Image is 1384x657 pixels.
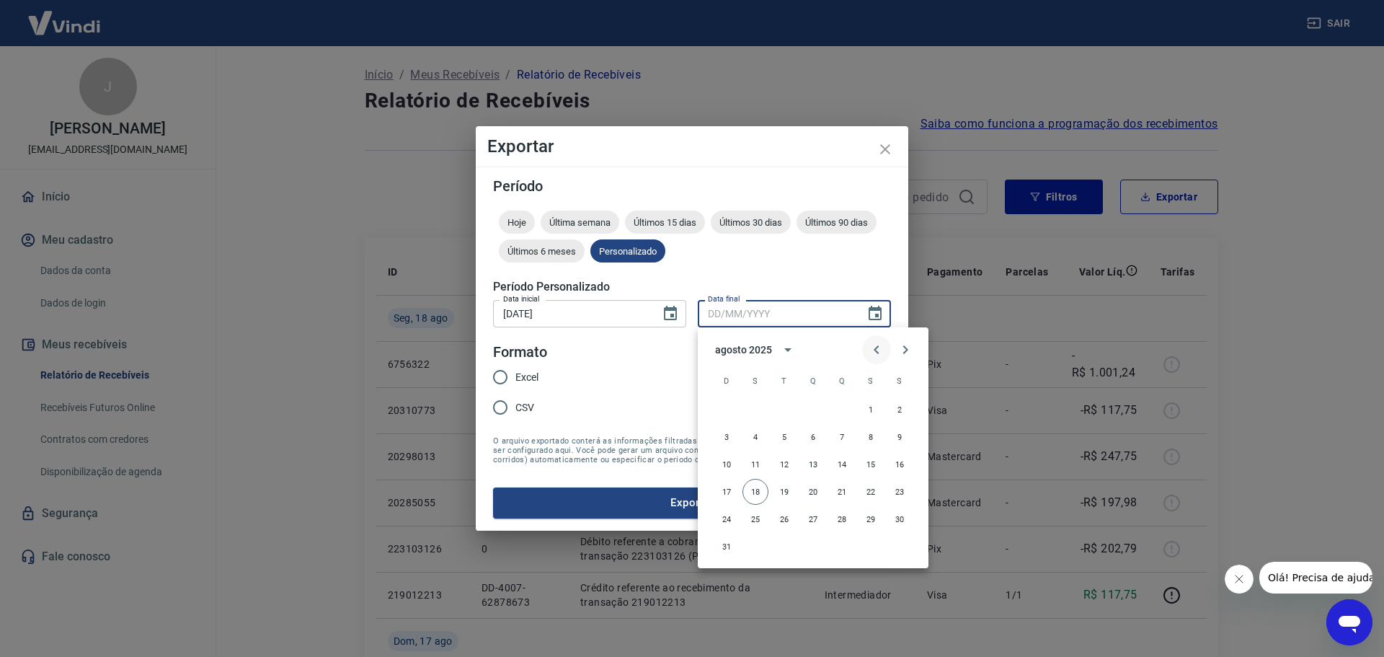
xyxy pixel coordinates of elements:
[499,217,535,228] span: Hoje
[711,211,791,234] div: Últimos 30 dias
[887,479,913,505] button: 23
[829,479,855,505] button: 21
[1225,565,1254,594] iframe: Fechar mensagem
[868,132,902,167] button: close
[891,335,920,364] button: Next month
[858,366,884,395] span: sexta-feira
[590,246,665,257] span: Personalizado
[829,506,855,532] button: 28
[9,10,121,22] span: Olá! Precisa de ajuda?
[771,506,797,532] button: 26
[499,211,535,234] div: Hoje
[1259,562,1372,594] iframe: Mensagem da empresa
[541,211,619,234] div: Última semana
[887,451,913,477] button: 16
[858,451,884,477] button: 15
[656,299,685,328] button: Choose date, selected date is 1 de jul de 2025
[742,479,768,505] button: 18
[515,400,534,415] span: CSV
[771,479,797,505] button: 19
[771,424,797,450] button: 5
[858,479,884,505] button: 22
[742,424,768,450] button: 4
[887,397,913,423] button: 2
[714,479,740,505] button: 17
[742,451,768,477] button: 11
[499,246,585,257] span: Últimos 6 meses
[499,239,585,263] div: Últimos 6 meses
[590,239,665,263] div: Personalizado
[487,138,897,155] h4: Exportar
[800,451,826,477] button: 13
[800,366,826,395] span: quarta-feira
[714,451,740,477] button: 10
[625,217,705,228] span: Últimos 15 dias
[493,300,650,327] input: DD/MM/YYYY
[493,488,891,518] button: Exportar
[887,424,913,450] button: 9
[829,424,855,450] button: 7
[714,534,740,560] button: 31
[711,217,791,228] span: Últimos 30 dias
[771,451,797,477] button: 12
[503,294,540,304] label: Data inicial
[829,366,855,395] span: quinta-feira
[708,294,740,304] label: Data final
[698,300,855,327] input: DD/MM/YYYY
[714,366,740,395] span: domingo
[797,211,877,234] div: Últimos 90 dias
[887,506,913,532] button: 30
[858,506,884,532] button: 29
[776,338,800,362] button: calendar view is open, switch to year view
[742,366,768,395] span: segunda-feira
[541,217,619,228] span: Última semana
[1326,599,1372,645] iframe: Botão para abrir a janela de mensagens
[829,451,855,477] button: 14
[493,342,547,363] legend: Formato
[861,299,890,328] button: Choose date
[742,506,768,532] button: 25
[515,370,538,385] span: Excel
[800,506,826,532] button: 27
[493,280,891,294] h5: Período Personalizado
[862,335,891,364] button: Previous month
[858,397,884,423] button: 1
[493,179,891,193] h5: Período
[714,506,740,532] button: 24
[797,217,877,228] span: Últimos 90 dias
[858,424,884,450] button: 8
[715,343,771,358] div: agosto 2025
[625,211,705,234] div: Últimos 15 dias
[800,424,826,450] button: 6
[771,366,797,395] span: terça-feira
[493,436,891,464] span: O arquivo exportado conterá as informações filtradas na tela anterior com exceção do período que ...
[714,424,740,450] button: 3
[800,479,826,505] button: 20
[887,366,913,395] span: sábado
